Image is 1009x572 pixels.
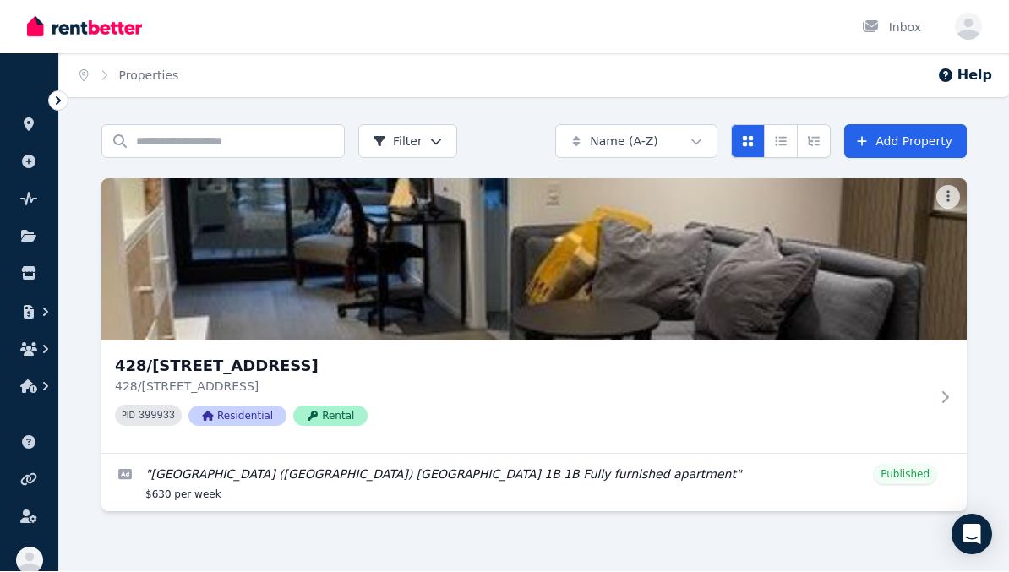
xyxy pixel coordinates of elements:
[115,355,930,379] h3: 428/[STREET_ADDRESS]
[936,186,960,210] button: More options
[590,133,658,150] span: Name (A-Z)
[119,69,179,83] a: Properties
[122,411,135,421] small: PID
[862,19,921,36] div: Inbox
[764,125,798,159] button: Compact list view
[358,125,457,159] button: Filter
[101,455,967,512] a: Edit listing: Abbotsford (Vic) Riverside 1B 1B Fully furnished apartment
[188,406,286,427] span: Residential
[731,125,765,159] button: Card view
[731,125,831,159] div: View options
[59,54,199,98] nav: Breadcrumb
[101,179,967,454] a: 428/631 Victoria St, Abbotsford428/[STREET_ADDRESS]428/[STREET_ADDRESS]PID 399933ResidentialRental
[937,66,992,86] button: Help
[555,125,717,159] button: Name (A-Z)
[293,406,368,427] span: Rental
[844,125,967,159] a: Add Property
[373,133,423,150] span: Filter
[115,379,930,395] p: 428/[STREET_ADDRESS]
[139,411,175,422] code: 399933
[797,125,831,159] button: Expanded list view
[101,179,967,341] img: 428/631 Victoria St, Abbotsford
[27,14,142,40] img: RentBetter
[952,515,992,555] div: Open Intercom Messenger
